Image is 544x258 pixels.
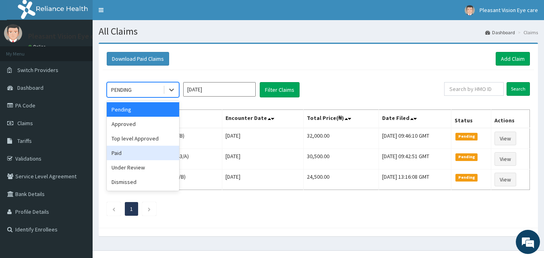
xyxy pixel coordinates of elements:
a: View [494,152,516,166]
td: 24,500.00 [303,169,379,190]
img: User Image [465,5,475,15]
div: Paid [107,146,179,160]
button: Download Paid Claims [107,52,169,66]
a: Dashboard [485,29,515,36]
span: Dashboard [17,84,43,91]
div: Pending [107,102,179,117]
span: Pending [455,133,478,140]
span: Pending [455,174,478,181]
a: Online [28,44,48,50]
td: [DATE] [222,169,303,190]
button: Filter Claims [260,82,300,97]
td: 30,500.00 [303,149,379,169]
span: Pending [455,153,478,161]
span: Switch Providers [17,66,58,74]
div: Approved [107,117,179,131]
a: Previous page [112,205,116,213]
td: [DATE] [222,128,303,149]
div: Dismissed [107,175,179,189]
input: Search [507,82,530,96]
span: Pleasant Vision Eye care [480,6,538,14]
a: Page 1 is your current page [130,205,133,213]
th: Status [451,110,491,128]
a: View [494,173,516,186]
th: Actions [491,110,530,128]
a: Add Claim [496,52,530,66]
h1: All Claims [99,26,538,37]
div: Top level Approved [107,131,179,146]
img: User Image [4,24,22,42]
td: [DATE] 09:42:51 GMT [379,149,451,169]
div: Under Review [107,160,179,175]
td: [DATE] 13:16:08 GMT [379,169,451,190]
li: Claims [516,29,538,36]
th: Date Filed [379,110,451,128]
div: PENDING [111,86,132,94]
a: Next page [147,205,151,213]
td: [DATE] 09:46:10 GMT [379,128,451,149]
th: Total Price(₦) [303,110,379,128]
p: Pleasant Vision Eye care [28,33,104,40]
span: Claims [17,120,33,127]
input: Select Month and Year [183,82,256,97]
th: Encounter Date [222,110,303,128]
a: View [494,132,516,145]
span: Tariffs [17,137,32,144]
input: Search by HMO ID [444,82,504,96]
td: [DATE] [222,149,303,169]
td: 32,000.00 [303,128,379,149]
